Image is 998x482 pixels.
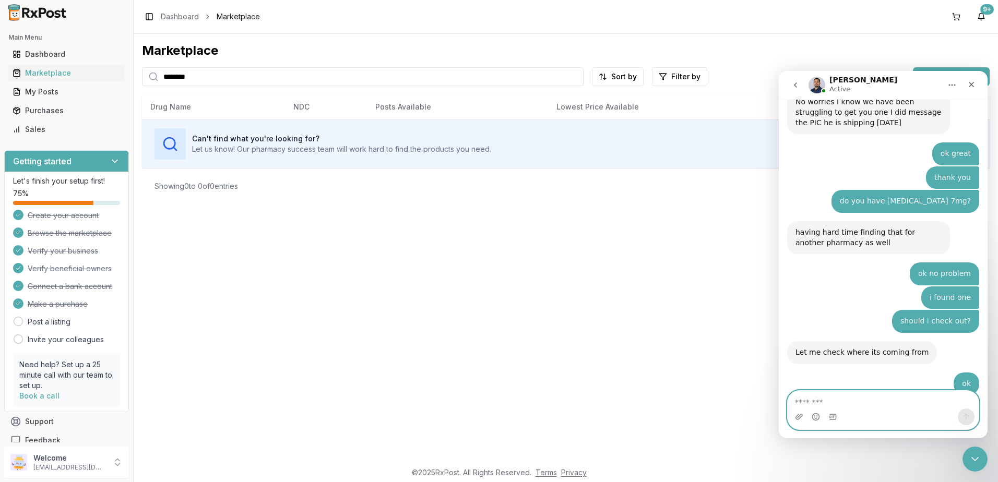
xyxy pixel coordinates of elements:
a: Invite your colleagues [28,334,104,345]
p: Let us know! Our pharmacy success team will work hard to find the products you need. [192,144,491,154]
span: List new post [932,70,983,83]
button: 9+ [973,8,990,25]
th: Drug Name [142,94,285,119]
img: RxPost Logo [4,4,71,21]
th: Lowest Price Available [548,94,795,119]
div: My Posts [13,87,121,97]
th: Posts Available [367,94,548,119]
a: Purchases [8,101,125,120]
h2: Main Menu [8,33,125,42]
iframe: Intercom live chat [963,447,988,472]
a: Book a call [19,391,60,400]
button: List new post [913,67,990,86]
div: Sales [13,124,121,135]
button: Purchases [4,102,129,119]
button: Sales [4,121,129,138]
p: Let's finish your setup first! [13,176,120,186]
a: Post a listing [28,317,70,327]
div: Marketplace [142,42,990,59]
span: Feedback [25,435,61,445]
a: Sales [8,120,125,139]
span: Create your account [28,210,99,221]
a: Marketplace [8,64,125,82]
p: Welcome [33,453,106,463]
div: Purchases [13,105,121,116]
h3: Getting started [13,155,72,167]
button: Dashboard [4,46,129,63]
span: 75 % [13,188,29,199]
a: Privacy [561,468,587,477]
nav: breadcrumb [161,11,260,22]
button: Marketplace [4,65,129,81]
span: Marketplace [217,11,260,22]
div: Dashboard [13,49,121,59]
div: 9+ [980,4,994,15]
div: Showing 0 to 0 of 0 entries [155,181,238,191]
button: Feedback [4,431,129,450]
button: Sort by [592,67,644,86]
span: Browse the marketplace [28,228,112,238]
img: User avatar [10,454,27,471]
button: Support [4,412,129,431]
span: Sort by [611,71,637,82]
span: Verify beneficial owners [28,263,112,274]
button: Filter by [652,67,707,86]
span: Filter by [671,71,700,82]
a: Dashboard [8,45,125,64]
iframe: Intercom live chat [779,71,988,438]
span: Make a purchase [28,299,88,309]
button: My Posts [4,83,129,100]
a: Terms [536,468,557,477]
th: NDC [285,94,367,119]
h3: Can't find what you're looking for? [192,134,491,144]
a: My Posts [8,82,125,101]
span: Verify your business [28,246,98,256]
p: Need help? Set up a 25 minute call with our team to set up. [19,359,114,391]
span: Connect a bank account [28,281,112,292]
div: Marketplace [13,68,121,78]
p: [EMAIL_ADDRESS][DOMAIN_NAME] [33,463,106,472]
a: Dashboard [161,11,199,22]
